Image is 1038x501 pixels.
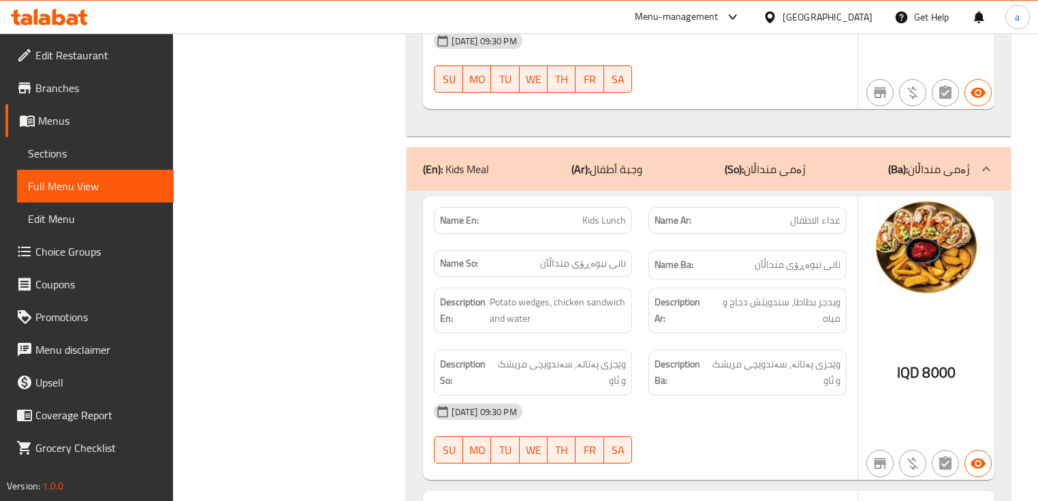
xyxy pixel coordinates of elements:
[463,65,491,93] button: MO
[571,161,642,177] p: وجبة أطفال
[725,161,806,177] p: ژەمی منداڵان
[469,440,486,460] span: MO
[35,80,163,96] span: Branches
[42,477,63,495] span: 1.0.0
[655,294,709,327] strong: Description Ar:
[548,65,576,93] button: TH
[655,356,708,389] strong: Description Ba:
[423,161,489,177] p: Kids Meal
[5,39,174,72] a: Edit Restaurant
[491,436,519,464] button: TU
[553,440,570,460] span: TH
[711,356,840,389] span: وێجزی پەتاتە، سەندویچی مریشک و ئاو
[5,301,174,333] a: Promotions
[553,70,570,89] span: TH
[17,137,174,170] a: Sections
[858,196,994,299] img: Kids_Lucnh638912384569257038.jpg
[491,65,519,93] button: TU
[866,450,894,477] button: Not branch specific item
[888,161,970,177] p: ژەمی منداڵان
[581,70,598,89] span: FR
[440,440,457,460] span: SU
[635,9,719,25] div: Menu-management
[790,213,840,228] span: غداء الاطفال
[897,359,919,386] span: IQD
[7,477,40,495] span: Version:
[440,294,486,327] strong: Description En:
[17,202,174,235] a: Edit Menu
[888,159,908,179] b: (Ba):
[35,243,163,260] span: Choice Groups
[496,356,626,389] span: وێجزی پەتاتە، سەندویچی مریشک و ئاو
[5,235,174,268] a: Choice Groups
[5,72,174,104] a: Branches
[440,213,479,228] strong: Name En:
[5,399,174,431] a: Coverage Report
[576,436,603,464] button: FR
[38,112,163,129] span: Menus
[655,213,691,228] strong: Name Ar:
[604,436,632,464] button: SA
[35,440,163,456] span: Grocery Checklist
[446,35,522,48] span: [DATE] 09:30 PM
[35,374,163,391] span: Upsell
[932,450,959,477] button: Not has choices
[520,65,548,93] button: WE
[548,436,576,464] button: TH
[520,436,548,464] button: WE
[5,268,174,301] a: Coupons
[440,256,478,271] strong: Name So:
[899,450,926,477] button: Purchased item
[28,145,163,162] span: Sections
[407,147,1010,191] div: (En): Kids Meal(Ar):وجبة أطفال(So):ژەمی منداڵان(Ba):ژەمی منداڵان
[35,276,163,292] span: Coupons
[1015,10,1020,25] span: a
[571,159,590,179] b: (Ar):
[783,10,872,25] div: [GEOGRAPHIC_DATA]
[610,70,627,89] span: SA
[610,440,627,460] span: SA
[35,309,163,325] span: Promotions
[964,79,992,106] button: Available
[899,79,926,106] button: Purchased item
[866,79,894,106] button: Not branch specific item
[434,436,462,464] button: SU
[576,65,603,93] button: FR
[497,440,514,460] span: TU
[922,359,956,386] span: 8000
[469,70,486,89] span: MO
[28,178,163,194] span: Full Menu View
[5,366,174,399] a: Upsell
[5,104,174,137] a: Menus
[17,170,174,202] a: Full Menu View
[35,47,163,63] span: Edit Restaurant
[463,436,491,464] button: MO
[540,256,626,271] span: نانی نیوەڕۆی منداڵآن
[490,294,627,327] span: Potato wedges, chicken sandwich and water
[446,406,522,419] span: [DATE] 09:30 PM
[5,333,174,366] a: Menu disclaimer
[712,294,840,327] span: ويدجز بطاطا، سندويتش دجاج و مياه
[440,70,457,89] span: SU
[581,440,598,460] span: FR
[28,211,163,227] span: Edit Menu
[932,79,959,106] button: Not has choices
[423,159,443,179] b: (En):
[582,213,626,228] span: Kids Lunch
[725,159,744,179] b: (So):
[964,450,992,477] button: Available
[35,407,163,423] span: Coverage Report
[440,356,493,389] strong: Description So:
[434,65,462,93] button: SU
[497,70,514,89] span: TU
[604,65,632,93] button: SA
[35,341,163,358] span: Menu disclaimer
[655,256,693,273] strong: Name Ba:
[525,70,542,89] span: WE
[525,440,542,460] span: WE
[755,256,840,273] span: نانی نیوەڕۆی منداڵآن
[5,431,174,464] a: Grocery Checklist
